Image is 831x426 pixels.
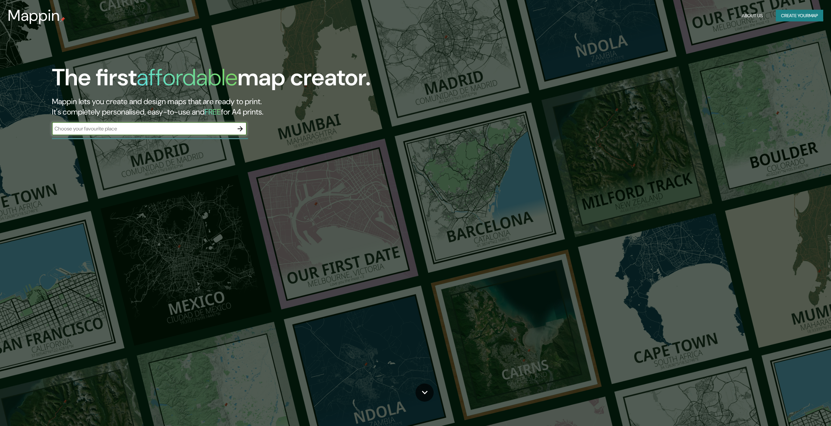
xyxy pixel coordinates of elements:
[739,10,765,22] button: About Us
[8,6,60,25] h3: Mappin
[60,17,65,22] img: mappin-pin
[52,96,467,117] h2: Mappin lets you create and design maps that are ready to print. It's completely personalised, eas...
[776,10,823,22] button: Create yourmap
[52,125,234,132] input: Choose your favourite place
[205,107,221,117] h5: FREE
[137,62,238,92] h1: affordable
[52,64,371,96] h1: The first map creator.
